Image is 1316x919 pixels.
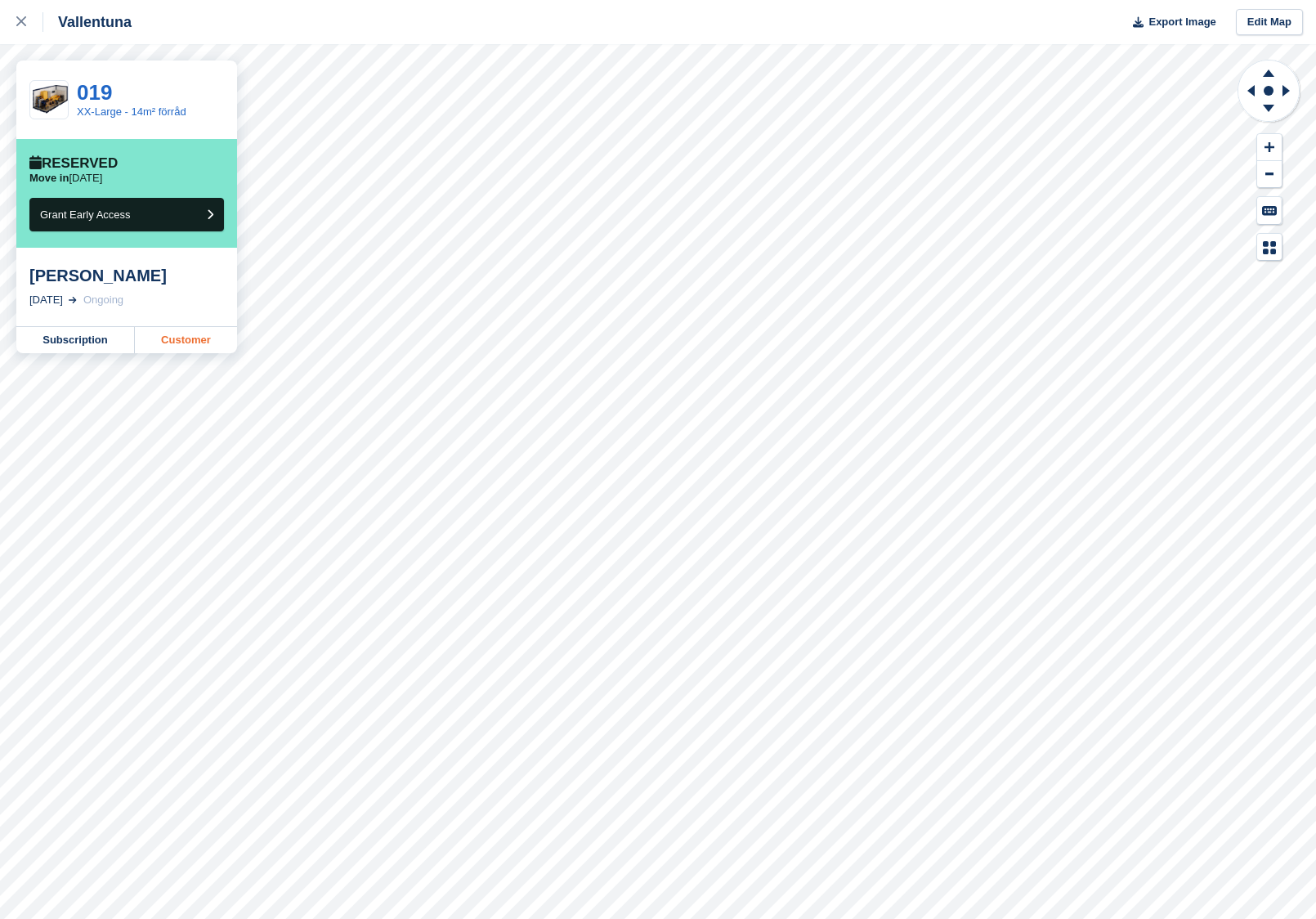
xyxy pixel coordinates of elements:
[77,80,112,105] a: 019
[1236,9,1303,36] a: Edit Map
[135,327,237,353] a: Customer
[1257,197,1282,224] button: Keyboard Shortcuts
[77,105,186,118] a: XX-Large - 14m² förråd
[1257,134,1282,161] button: Zoom In
[16,327,135,353] a: Subscription
[29,266,224,285] div: [PERSON_NAME]
[1148,14,1215,30] span: Export Image
[83,292,123,308] div: Ongoing
[40,208,131,221] span: Grant Early Access
[29,155,118,172] div: Reserved
[69,297,77,303] img: arrow-right-light-icn-cde0832a797a2874e46488d9cf13f60e5c3a73dbe684e267c42b8395dfbc2abf.svg
[1257,234,1282,261] button: Map Legend
[29,172,69,184] span: Move in
[43,12,132,32] div: Vallentuna
[29,172,102,185] p: [DATE]
[1257,161,1282,188] button: Zoom Out
[30,85,68,114] img: _prc-large_final%20(2).png
[29,198,224,231] button: Grant Early Access
[1123,9,1216,36] button: Export Image
[29,292,63,308] div: [DATE]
